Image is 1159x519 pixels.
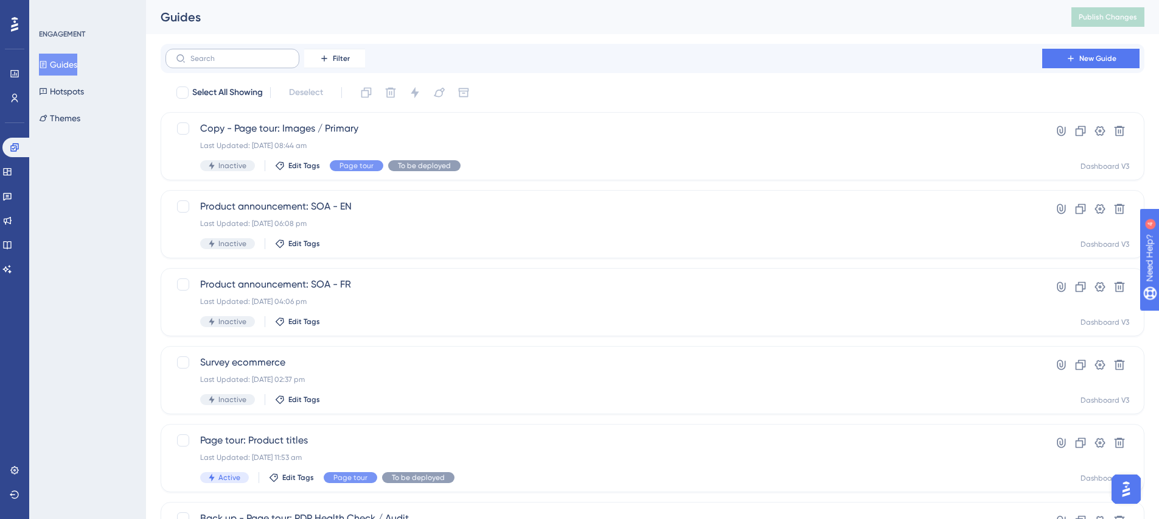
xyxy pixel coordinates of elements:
[218,473,240,482] span: Active
[275,317,320,327] button: Edit Tags
[282,473,314,482] span: Edit Tags
[200,433,1008,448] span: Page tour: Product titles
[200,199,1008,214] span: Product announcement: SOA - EN
[39,107,80,129] button: Themes
[200,453,1008,462] div: Last Updated: [DATE] 11:53 am
[39,80,84,102] button: Hotspots
[1081,473,1129,483] div: Dashboard V3
[218,317,246,327] span: Inactive
[200,219,1008,228] div: Last Updated: [DATE] 06:08 pm
[218,161,246,171] span: Inactive
[1081,395,1129,405] div: Dashboard V3
[1081,161,1129,171] div: Dashboard V3
[333,473,367,482] span: Page tour
[200,277,1008,292] span: Product announcement: SOA - FR
[1081,317,1129,327] div: Dashboard V3
[39,54,77,76] button: Guides
[304,49,365,68] button: Filter
[288,317,320,327] span: Edit Tags
[289,85,323,100] span: Deselect
[288,161,320,171] span: Edit Tags
[392,473,445,482] span: To be deployed
[192,85,263,100] span: Select All Showing
[200,297,1008,306] div: Last Updated: [DATE] 04:06 pm
[161,9,1041,26] div: Guides
[85,6,88,16] div: 4
[218,395,246,404] span: Inactive
[275,161,320,171] button: Edit Tags
[200,141,1008,150] div: Last Updated: [DATE] 08:44 am
[1042,49,1140,68] button: New Guide
[288,395,320,404] span: Edit Tags
[200,121,1008,136] span: Copy - Page tour: Images / Primary
[1108,471,1144,507] iframe: UserGuiding AI Assistant Launcher
[275,395,320,404] button: Edit Tags
[200,355,1008,370] span: Survey ecommerce
[269,473,314,482] button: Edit Tags
[333,54,350,63] span: Filter
[278,82,334,104] button: Deselect
[398,161,451,171] span: To be deployed
[218,239,246,249] span: Inactive
[1071,7,1144,27] button: Publish Changes
[39,29,85,39] div: ENGAGEMENT
[288,239,320,249] span: Edit Tags
[1079,12,1137,22] span: Publish Changes
[275,239,320,249] button: Edit Tags
[200,375,1008,384] div: Last Updated: [DATE] 02:37 pm
[1079,54,1116,63] span: New Guide
[190,54,289,63] input: Search
[339,161,374,171] span: Page tour
[1081,239,1129,249] div: Dashboard V3
[29,3,76,18] span: Need Help?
